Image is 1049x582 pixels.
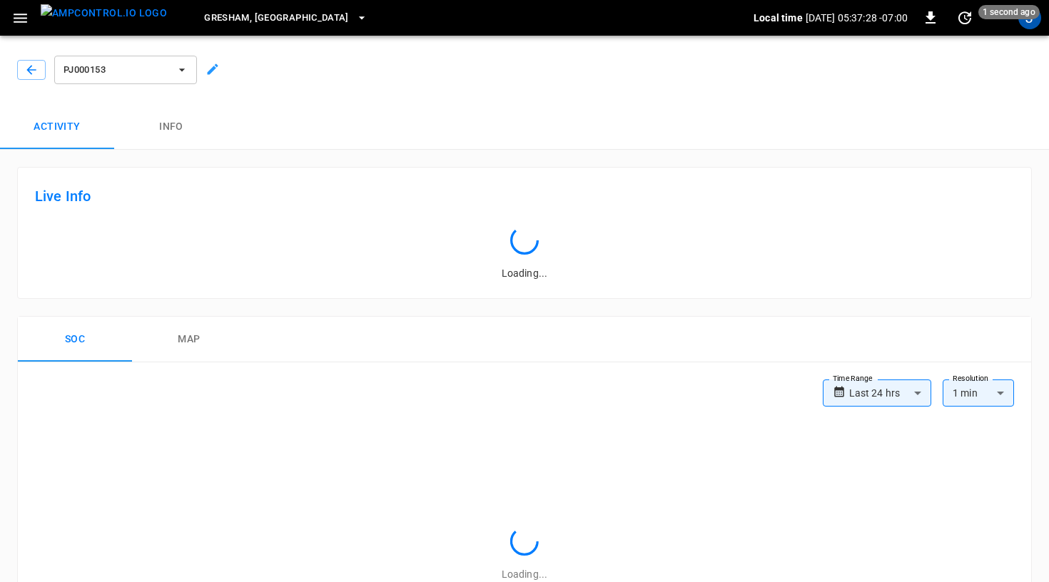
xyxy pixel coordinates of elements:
button: PJ000153 [54,56,197,84]
button: Info [114,104,228,150]
button: Soc [18,317,132,362]
span: PJ000153 [64,62,169,78]
label: Time Range [833,373,873,384]
h6: Live Info [35,185,1014,208]
button: set refresh interval [953,6,976,29]
span: 1 second ago [978,5,1040,19]
p: Local time [754,11,803,25]
button: map [132,317,246,362]
span: Gresham, [GEOGRAPHIC_DATA] [204,10,349,26]
div: Last 24 hrs [849,379,931,407]
span: Loading... [502,267,547,279]
img: ampcontrol.io logo [41,4,167,22]
p: [DATE] 05:37:28 -07:00 [806,11,908,25]
div: 1 min [943,379,1014,407]
span: Loading... [502,568,547,580]
label: Resolution [953,373,988,384]
button: Gresham, [GEOGRAPHIC_DATA] [198,4,373,32]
